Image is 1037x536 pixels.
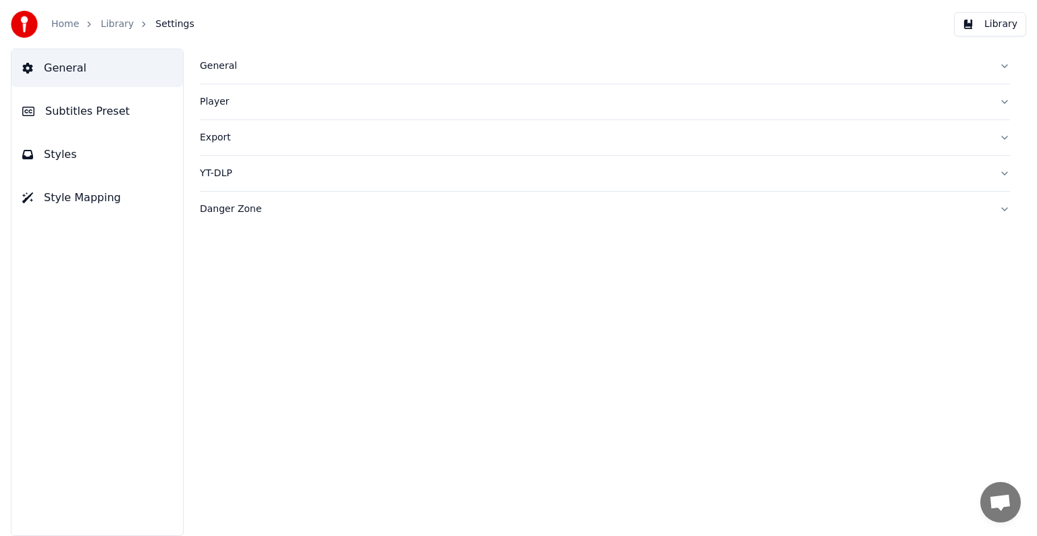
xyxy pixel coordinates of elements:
[51,18,79,31] a: Home
[11,179,183,217] button: Style Mapping
[200,59,988,73] div: General
[51,18,194,31] nav: breadcrumb
[44,146,77,163] span: Styles
[200,49,1010,84] button: General
[954,12,1026,36] button: Library
[44,190,121,206] span: Style Mapping
[200,131,988,144] div: Export
[200,192,1010,227] button: Danger Zone
[200,95,988,109] div: Player
[45,103,130,119] span: Subtitles Preset
[200,156,1010,191] button: YT-DLP
[101,18,134,31] a: Library
[200,203,988,216] div: Danger Zone
[11,92,183,130] button: Subtitles Preset
[11,11,38,38] img: youka
[44,60,86,76] span: General
[200,120,1010,155] button: Export
[11,49,183,87] button: General
[155,18,194,31] span: Settings
[200,167,988,180] div: YT-DLP
[200,84,1010,119] button: Player
[11,136,183,173] button: Styles
[980,482,1021,522] a: Open chat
